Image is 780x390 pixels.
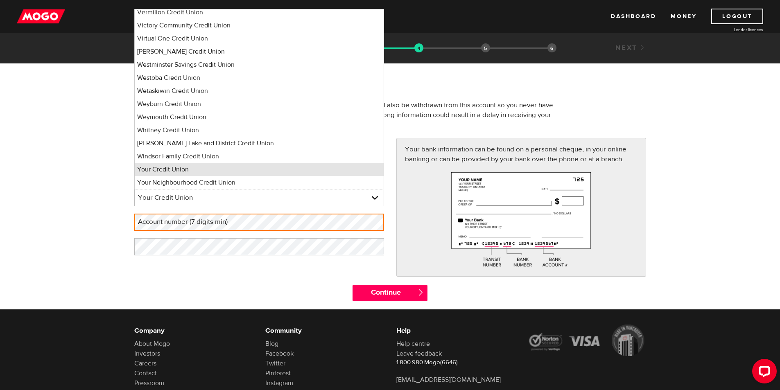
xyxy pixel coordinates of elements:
a: Instagram [265,379,293,387]
img: mogo_logo-11ee424be714fa7cbb0f0f49df9e16ec.png [17,9,65,24]
img: transparent-188c492fd9eaac0f573672f40bb141c2.gif [414,43,423,52]
li: [PERSON_NAME] Lake and District Credit Union [135,137,384,150]
a: Lender licences [702,27,763,33]
input: Continue [353,285,427,301]
a: Pinterest [265,369,291,377]
a: Twitter [265,359,285,367]
label: Account number (7 digits min) [134,214,244,230]
li: Westminster Savings Credit Union [135,58,384,71]
a: Next [615,43,646,52]
li: Whitney Credit Union [135,124,384,137]
li: Your Neighbourhood Credit Union [135,176,384,189]
p: 1.800.980.Mogo(6646) [396,358,515,367]
span:  [417,289,424,296]
h6: Company [134,326,253,336]
img: paycheck-large-7c426558fe069eeec9f9d0ad74ba3ec2.png [451,172,591,268]
a: Help centre [396,340,430,348]
li: Wetaskiwin Credit Union [135,84,384,97]
li: Vermilion Credit Union [135,6,384,19]
iframe: LiveChat chat widget [746,356,780,390]
li: Virtual One Credit Union [135,32,384,45]
li: [PERSON_NAME] Credit Union [135,45,384,58]
li: Your Credit Union [135,163,384,176]
h1: Bank account information [134,76,646,97]
li: Weyburn Credit Union [135,97,384,110]
a: [EMAIL_ADDRESS][DOMAIN_NAME] [396,376,501,384]
a: Blog [265,340,278,348]
a: Pressroom [134,379,164,387]
a: Leave feedback [396,349,442,358]
a: Facebook [265,349,294,358]
a: Money [671,9,696,24]
li: Windsor Family Credit Union [135,150,384,163]
li: Victory Community Credit Union [135,19,384,32]
li: Weymouth Credit Union [135,110,384,124]
img: legal-icons-92a2ffecb4d32d839781d1b4e4802d7b.png [527,325,646,356]
h6: Help [396,326,515,336]
a: Contact [134,369,157,377]
a: About Mogo [134,340,170,348]
h6: Community [265,326,384,336]
a: Investors [134,349,160,358]
a: Logout [711,9,763,24]
a: Dashboard [611,9,656,24]
a: Careers [134,359,156,367]
li: Westoba Credit Union [135,71,384,84]
p: Your bank information can be found on a personal cheque, in your online banking or can be provide... [405,144,638,164]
